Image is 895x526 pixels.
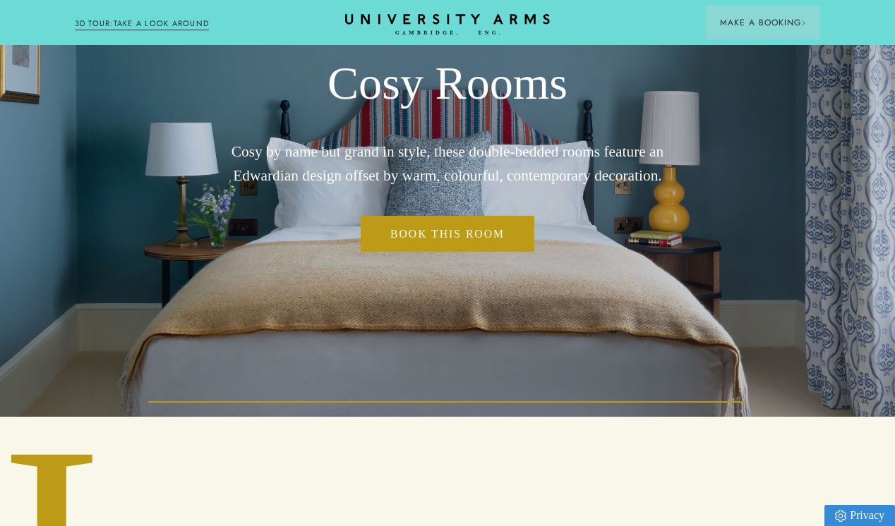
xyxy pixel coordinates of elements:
img: Privacy [835,510,846,522]
span: Make a Booking [720,16,806,29]
a: Home [345,14,550,36]
img: Arrow icon [801,20,806,25]
h1: Cosy Rooms [224,56,671,111]
a: Book This Room [361,216,534,252]
button: Make a BookingArrow icon [706,6,820,39]
a: 3D TOUR:TAKE A LOOK AROUND [75,18,210,30]
a: Privacy [824,505,895,526]
p: Cosy by name but grand in style, these double-bedded rooms feature an Edwardian design offset by ... [224,140,671,188]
